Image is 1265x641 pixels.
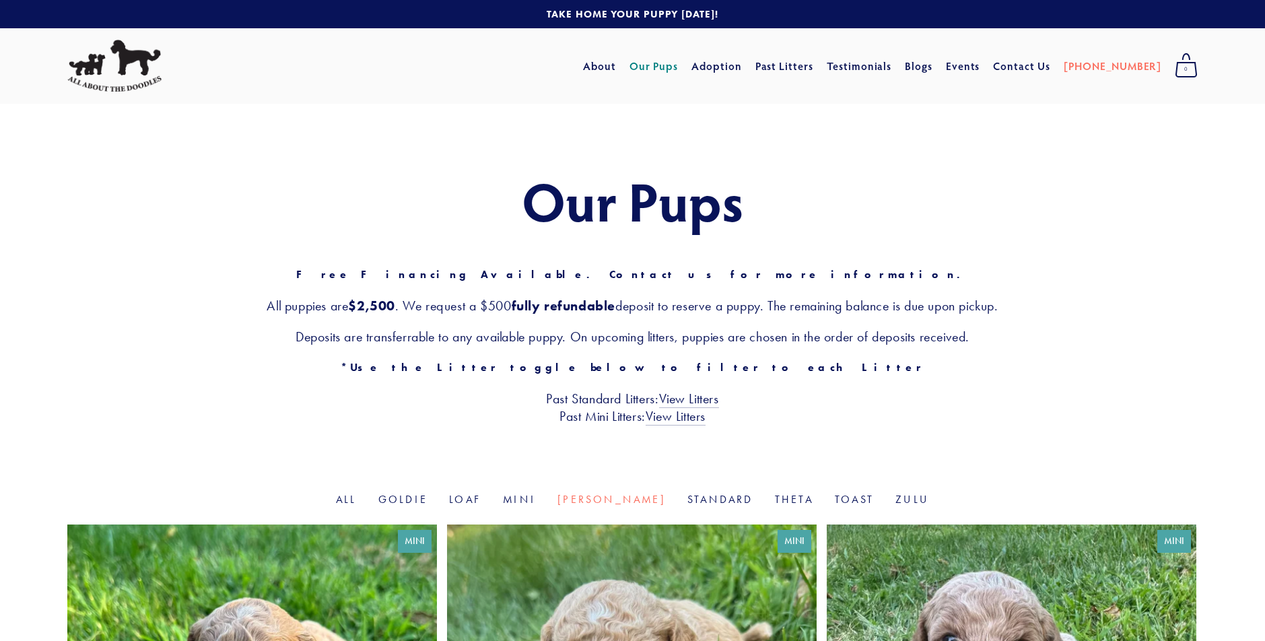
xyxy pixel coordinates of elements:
a: About [583,54,616,78]
strong: *Use the Litter toggle below to filter to each Litter [341,361,924,374]
a: Our Pups [629,54,679,78]
a: [PHONE_NUMBER] [1064,54,1161,78]
h3: Past Standard Litters: Past Mini Litters: [67,390,1198,425]
strong: Free Financing Available. Contact us for more information. [296,268,969,281]
a: Standard [687,493,753,506]
a: Goldie [378,493,428,506]
h3: Deposits are transferrable to any available puppy. On upcoming litters, puppies are chosen in the... [67,328,1198,345]
a: Adoption [691,54,742,78]
a: [PERSON_NAME] [557,493,666,506]
a: Zulu [895,493,929,506]
a: Events [946,54,980,78]
a: Toast [835,493,874,506]
a: View Litters [646,408,706,426]
a: Past Litters [755,59,814,73]
strong: fully refundable [512,298,616,314]
a: Contact Us [993,54,1050,78]
a: Loaf [449,493,481,506]
span: 0 [1175,61,1198,78]
strong: $2,500 [348,298,395,314]
a: Mini [503,493,536,506]
h1: Our Pups [67,171,1198,230]
a: All [336,493,357,506]
a: Testimonials [827,54,892,78]
a: Theta [775,493,813,506]
img: All About The Doodles [67,40,162,92]
a: View Litters [659,391,719,408]
a: 0 items in cart [1168,49,1204,83]
h3: All puppies are . We request a $500 deposit to reserve a puppy. The remaining balance is due upon... [67,297,1198,314]
a: Blogs [905,54,932,78]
